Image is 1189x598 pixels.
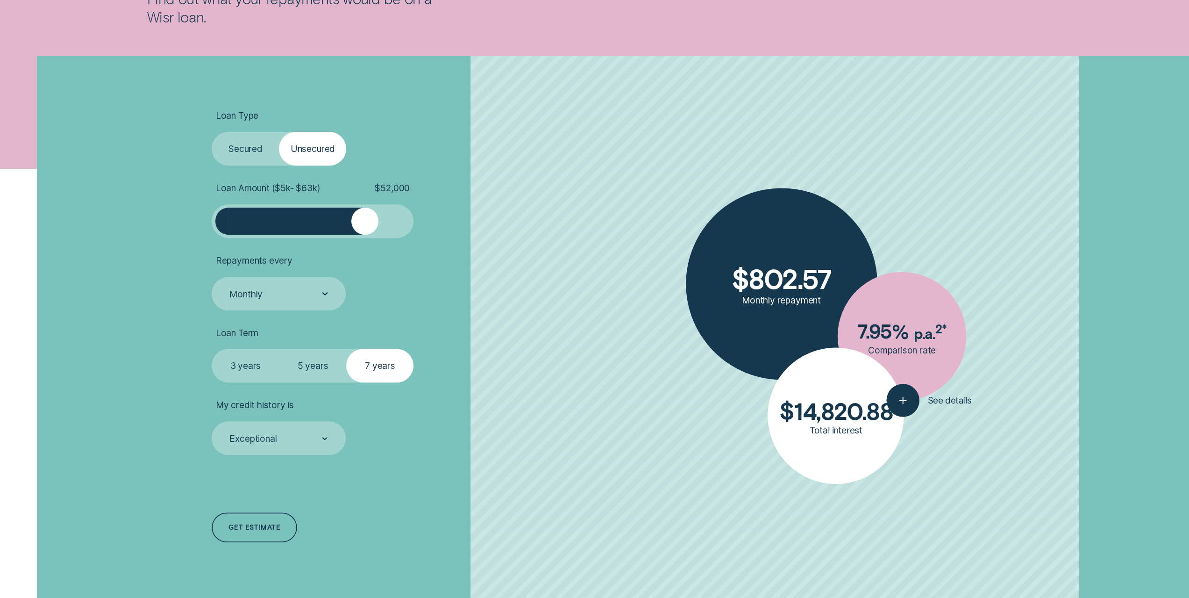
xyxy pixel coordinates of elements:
[212,132,279,166] label: Secured
[346,349,413,382] label: 7 years
[375,182,410,194] span: $ 52,000
[229,433,277,444] div: Exceptional
[229,288,263,300] div: Monthly
[279,132,346,166] label: Unsecured
[216,327,258,339] span: Loan Term
[279,349,346,382] label: 5 years
[887,384,972,417] button: See details
[928,395,972,406] span: See details
[212,349,279,382] label: 3 years
[216,255,292,266] span: Repayments every
[216,399,294,411] span: My credit history is
[212,512,297,543] a: Get estimate
[216,182,320,194] span: Loan Amount ( $5k - $63k )
[216,110,258,121] span: Loan Type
